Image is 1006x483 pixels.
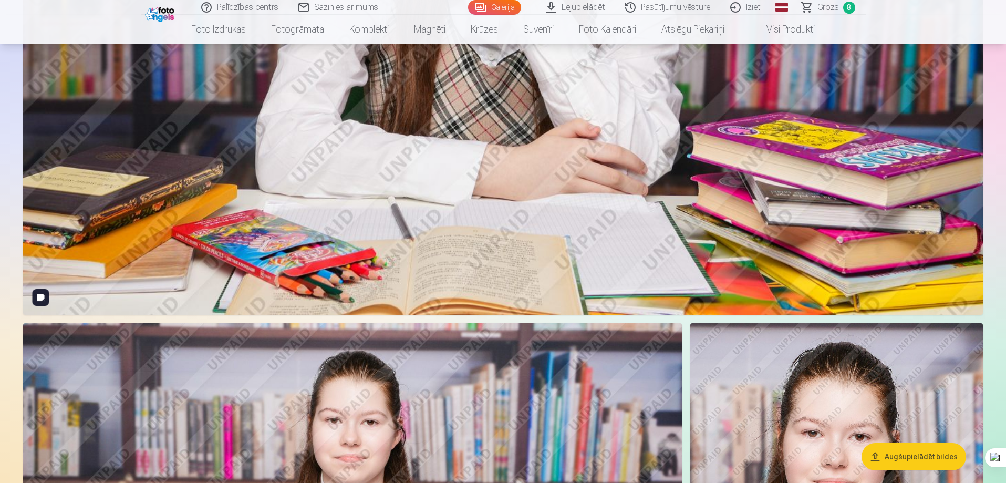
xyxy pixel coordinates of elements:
[179,15,258,44] a: Foto izdrukas
[511,15,566,44] a: Suvenīri
[458,15,511,44] a: Krūzes
[258,15,337,44] a: Fotogrāmata
[401,15,458,44] a: Magnēti
[649,15,737,44] a: Atslēgu piekariņi
[145,4,177,22] img: /fa1
[566,15,649,44] a: Foto kalendāri
[337,15,401,44] a: Komplekti
[843,2,855,14] span: 8
[737,15,827,44] a: Visi produkti
[862,443,966,470] button: Augšupielādēt bildes
[817,1,839,14] span: Grozs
